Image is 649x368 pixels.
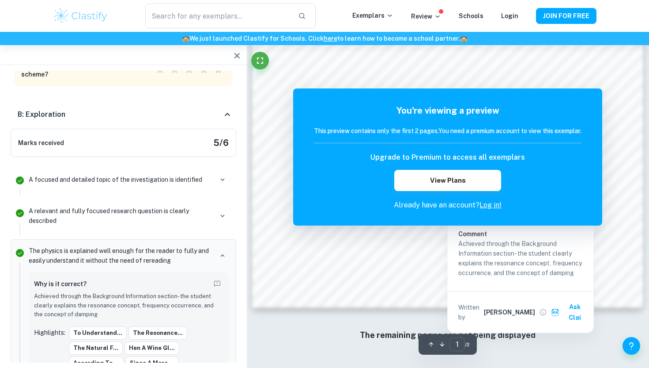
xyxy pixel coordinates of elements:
[324,35,337,42] a: here
[128,326,187,340] button: The resonance...
[479,201,502,209] a: Log in!
[69,341,123,355] button: the natural f...
[536,8,596,24] button: JOIN FOR FREE
[34,292,223,319] p: Achieved through the Background Information section- the student clearly explains the resonance c...
[15,208,25,218] svg: Correct
[29,246,213,265] p: The physics is explained well enough for the reader to fully and easily understand it without the...
[537,306,549,318] button: View full profile
[460,35,468,42] span: 🏫
[2,34,647,43] h6: We just launched Clastify for Schools. Click to learn how to become a school partner.
[271,329,625,341] h6: The remaining pages are not being displayed
[11,100,236,129] div: B: Exploration
[623,337,640,355] button: Help and Feedback
[18,138,64,148] h6: Marks received
[458,239,583,278] p: Achieved through the Background Information section- the student clearly explains the resonance c...
[370,152,525,163] h6: Upgrade to Premium to access all exemplars
[314,126,581,136] h6: This preview contains only the first 2 pages. You need a premium account to view this exemplar.
[69,326,127,340] button: To understand...
[549,299,590,326] button: Ask Clai
[458,303,482,322] p: Written by
[211,278,223,290] button: Report mistake/confusion
[182,35,189,42] span: 🏫
[145,4,291,28] input: Search for any exemplars...
[352,11,393,20] p: Exemplars
[411,11,441,21] p: Review
[34,328,65,337] p: Highlights:
[251,52,269,69] button: Fullscreen
[501,12,518,19] a: Login
[34,279,87,289] h6: Why is it correct?
[53,7,109,25] img: Clastify logo
[314,104,581,117] h5: You're viewing a preview
[551,308,559,317] img: clai.svg
[213,136,229,149] h5: 5 / 6
[465,341,470,349] span: / 2
[458,229,583,239] h6: Comment
[29,175,202,184] p: A focused and detailed topic of the investigation is identified
[394,170,501,191] button: View Plans
[18,109,65,120] h6: B: Exploration
[15,248,25,258] svg: Correct
[29,206,213,226] p: A relevant and fully focused research question is clearly described
[314,200,581,211] p: Already have an account?
[484,307,535,317] h6: [PERSON_NAME]
[15,175,25,186] svg: Correct
[125,341,179,355] button: hen a wine gl...
[459,12,483,19] a: Schools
